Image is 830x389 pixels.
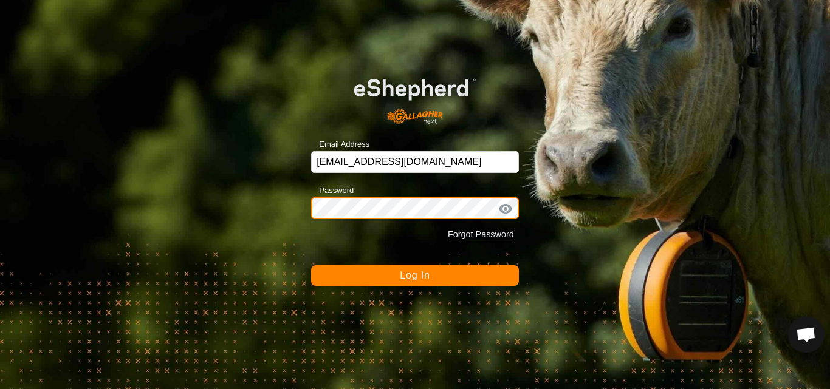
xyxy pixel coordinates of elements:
[332,61,498,132] img: E-shepherd Logo
[311,151,519,173] input: Email Address
[311,265,519,286] button: Log In
[788,316,825,353] div: Open chat
[400,270,430,280] span: Log In
[311,184,354,197] label: Password
[311,138,369,151] label: Email Address
[448,229,514,239] a: Forgot Password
